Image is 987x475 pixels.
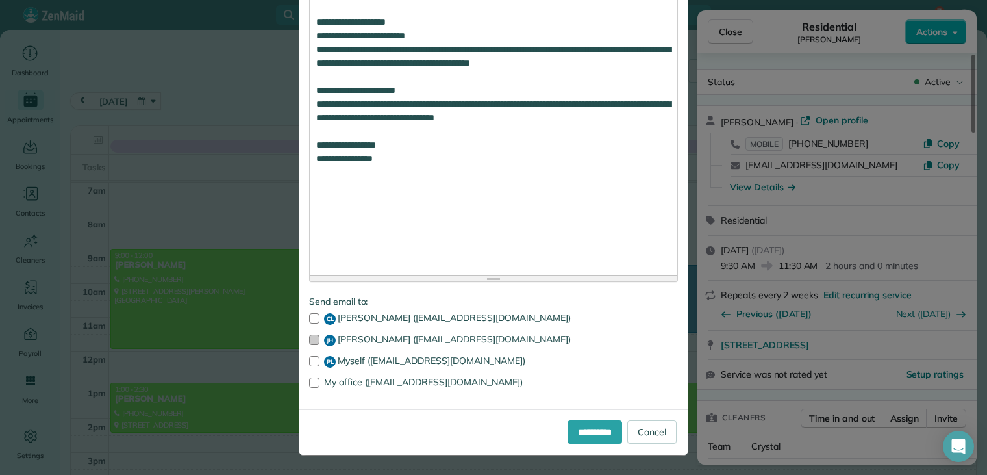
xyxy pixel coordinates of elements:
label: [PERSON_NAME] ([EMAIL_ADDRESS][DOMAIN_NAME]) [309,313,678,325]
label: Send email to: [309,295,678,308]
a: Cancel [627,420,677,444]
span: JH [324,335,336,346]
div: Open Intercom Messenger [943,431,974,462]
span: PL [324,356,336,368]
label: Myself ([EMAIL_ADDRESS][DOMAIN_NAME]) [309,356,678,368]
label: My office ([EMAIL_ADDRESS][DOMAIN_NAME]) [309,378,678,387]
div: Resize [310,276,677,281]
label: [PERSON_NAME] ([EMAIL_ADDRESS][DOMAIN_NAME]) [309,335,678,346]
span: CL [324,313,336,325]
